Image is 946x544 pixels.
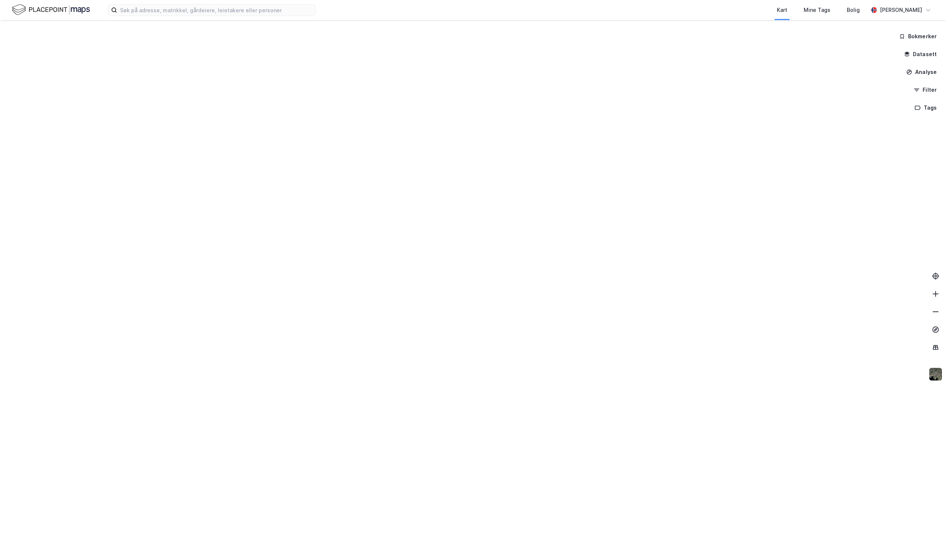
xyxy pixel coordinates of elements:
div: Bolig [847,6,860,14]
div: Mine Tags [804,6,830,14]
img: logo.f888ab2527a4732fd821a326f86c7f29.svg [12,3,90,16]
input: Søk på adresse, matrikkel, gårdeiere, leietakere eller personer [117,4,316,16]
div: [PERSON_NAME] [880,6,922,14]
div: Kart [777,6,787,14]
